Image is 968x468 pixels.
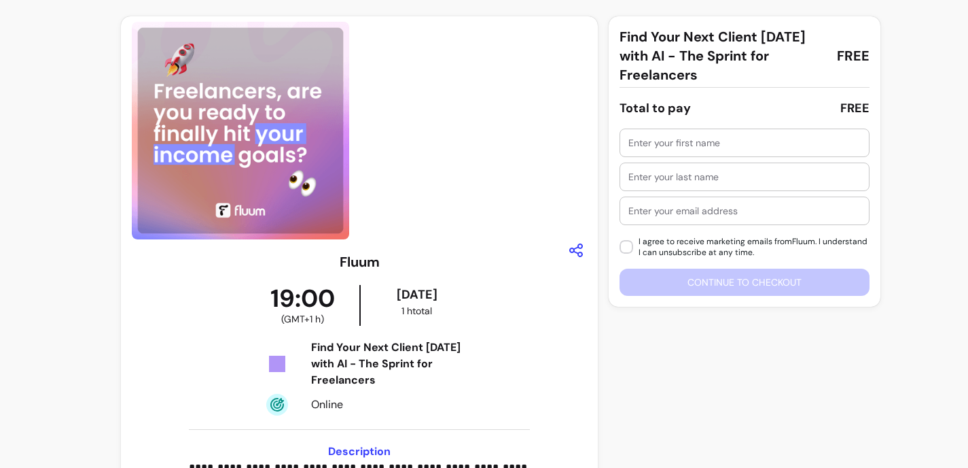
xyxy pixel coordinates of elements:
div: Online [311,397,470,413]
div: Find Your Next Client [DATE] with AI - The Sprint for Freelancers [311,339,470,388]
div: FREE [840,99,870,118]
img: https://d3pz9znudhj10h.cloudfront.net/714ffaa0-074c-4e8d-aae0-7b4dfe4e97be [132,22,349,239]
div: [DATE] [363,285,470,304]
img: Tickets Icon [266,353,288,375]
span: ( GMT+1 h ) [281,312,324,326]
span: Find Your Next Client [DATE] with AI - The Sprint for Freelancers [620,27,826,84]
input: Enter your email address [628,204,861,218]
div: Total to pay [620,99,691,118]
input: Enter your last name [628,170,861,184]
input: Enter your first name [628,136,861,150]
div: 1 h total [363,304,470,318]
h3: Fluum [340,252,380,271]
h3: Description [189,444,530,460]
span: FREE [837,46,870,65]
div: 19:00 [246,285,359,326]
